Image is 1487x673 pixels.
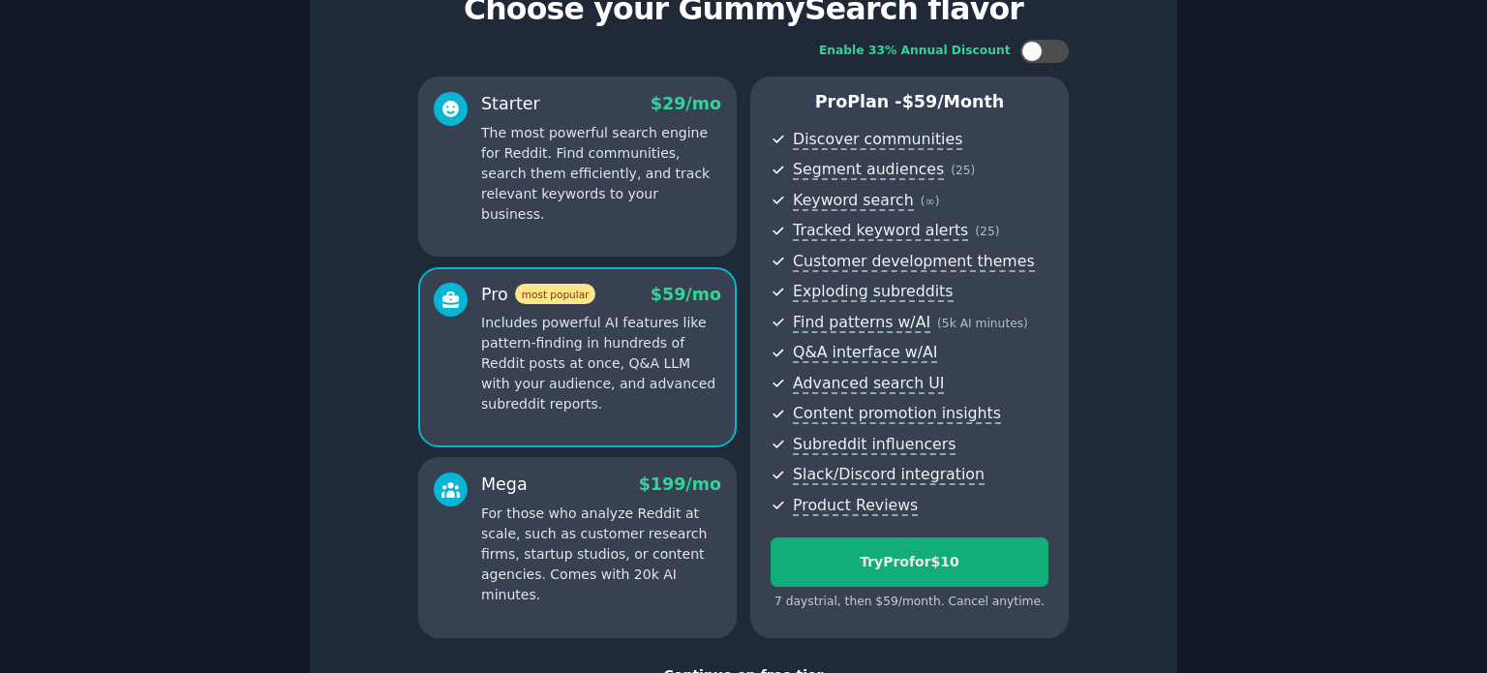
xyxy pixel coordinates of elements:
[793,252,1035,272] span: Customer development themes
[793,221,968,241] span: Tracked keyword alerts
[793,435,956,455] span: Subreddit influencers
[793,313,930,333] span: Find patterns w/AI
[793,282,953,302] span: Exploding subreddits
[951,164,975,177] span: ( 25 )
[937,317,1028,330] span: ( 5k AI minutes )
[793,374,944,394] span: Advanced search UI
[921,195,940,208] span: ( ∞ )
[481,313,721,414] p: Includes powerful AI features like pattern-finding in hundreds of Reddit posts at once, Q&A LLM w...
[793,343,937,363] span: Q&A interface w/AI
[651,94,721,113] span: $ 29 /mo
[481,123,721,225] p: The most powerful search engine for Reddit. Find communities, search them efficiently, and track ...
[651,285,721,304] span: $ 59 /mo
[793,130,962,150] span: Discover communities
[481,473,528,497] div: Mega
[771,90,1048,114] p: Pro Plan -
[515,284,596,304] span: most popular
[639,474,721,494] span: $ 199 /mo
[819,43,1011,60] div: Enable 33% Annual Discount
[793,191,914,211] span: Keyword search
[481,504,721,605] p: For those who analyze Reddit at scale, such as customer research firms, startup studios, or conte...
[975,225,999,238] span: ( 25 )
[902,92,1005,111] span: $ 59 /month
[481,92,540,116] div: Starter
[793,496,918,516] span: Product Reviews
[793,404,1001,424] span: Content promotion insights
[771,594,1048,611] div: 7 days trial, then $ 59 /month . Cancel anytime.
[772,552,1047,572] div: Try Pro for $10
[481,283,595,307] div: Pro
[793,160,944,180] span: Segment audiences
[793,465,985,485] span: Slack/Discord integration
[771,537,1048,587] button: TryProfor$10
